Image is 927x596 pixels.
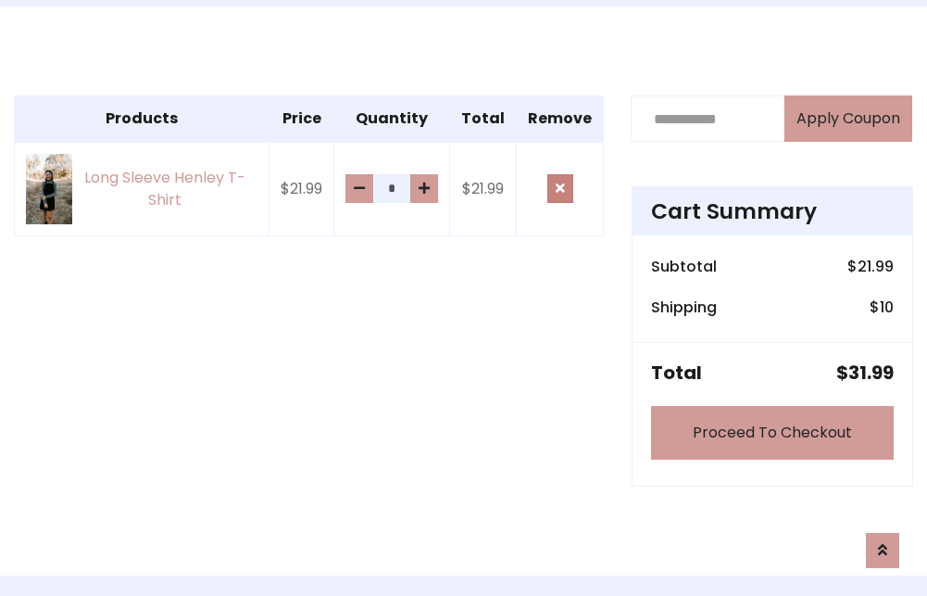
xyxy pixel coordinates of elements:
h6: $ [870,298,894,316]
th: Total [450,96,517,143]
h5: Total [651,361,702,384]
td: $21.99 [269,142,334,235]
h6: Shipping [651,298,717,316]
th: Remove [517,96,604,143]
th: Price [269,96,334,143]
th: Products [15,96,269,143]
span: 21.99 [858,256,894,277]
th: Quantity [334,96,450,143]
h6: $ [847,258,894,275]
h5: $ [836,361,894,384]
span: 31.99 [848,360,894,386]
a: Long Sleeve Henley T-Shirt [26,154,257,223]
a: Proceed To Checkout [651,406,894,460]
h6: Subtotal [651,258,717,275]
td: $21.99 [450,142,517,235]
button: Apply Coupon [784,95,912,142]
h4: Cart Summary [651,198,894,224]
span: 10 [880,297,894,318]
